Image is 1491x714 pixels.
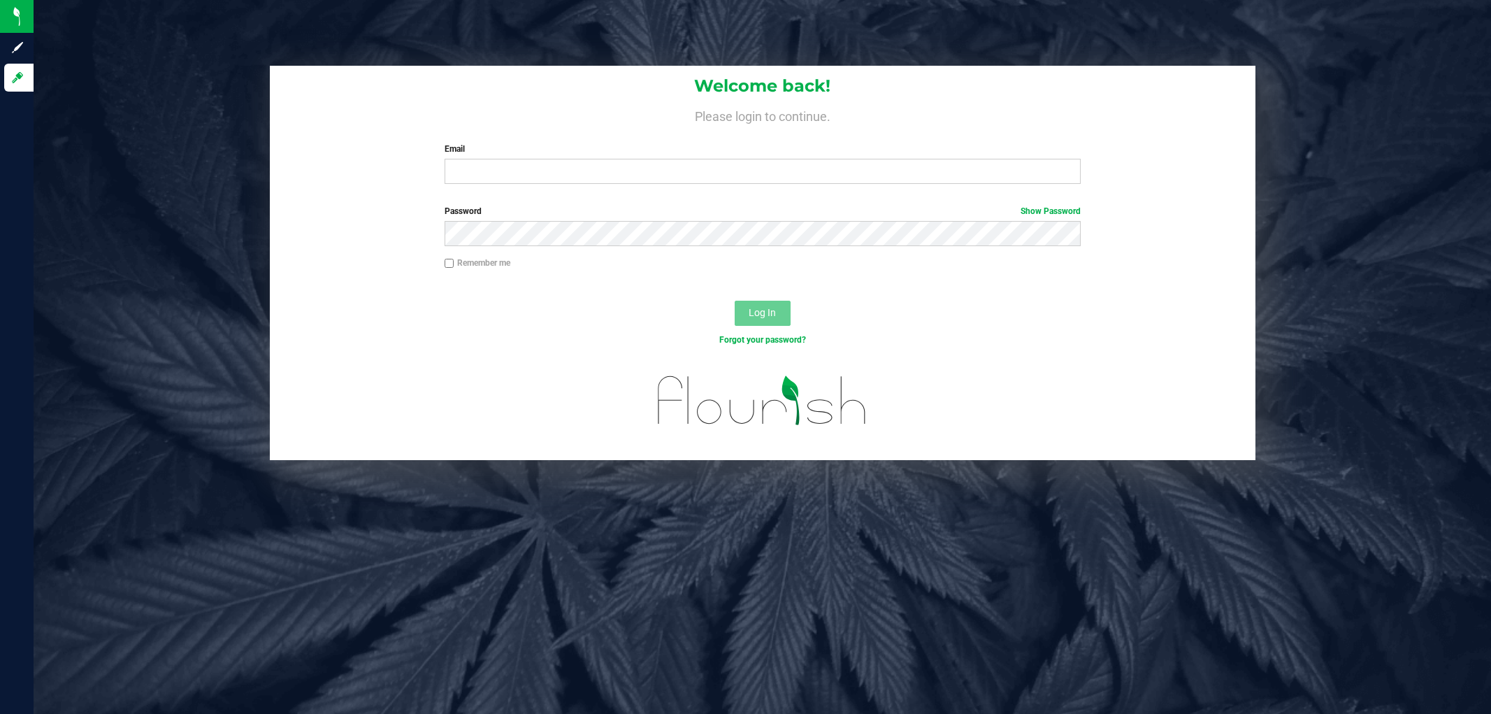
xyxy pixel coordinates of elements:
[1021,206,1081,216] a: Show Password
[639,361,886,440] img: flourish_logo.svg
[749,307,776,318] span: Log In
[445,143,1081,155] label: Email
[445,259,454,269] input: Remember me
[10,71,24,85] inline-svg: Log in
[445,206,482,216] span: Password
[270,106,1255,123] h4: Please login to continue.
[10,41,24,55] inline-svg: Sign up
[735,301,791,326] button: Log In
[445,257,510,269] label: Remember me
[719,335,806,345] a: Forgot your password?
[270,77,1255,95] h1: Welcome back!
